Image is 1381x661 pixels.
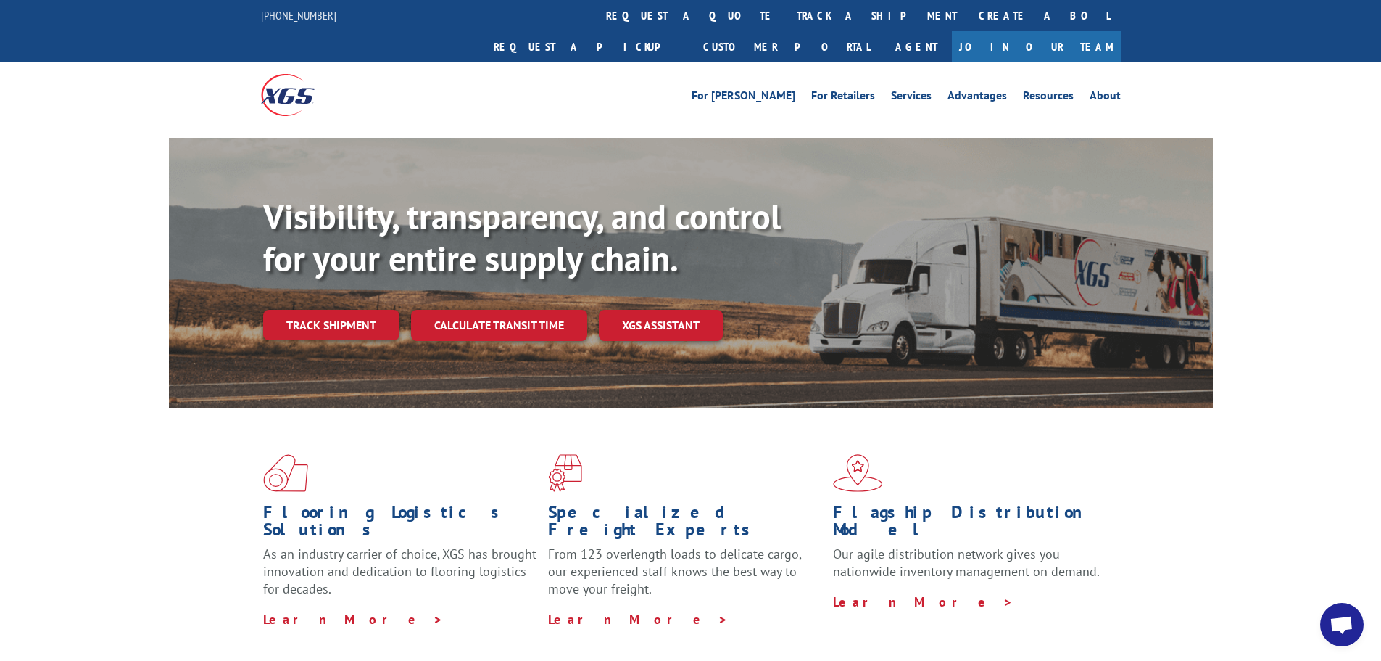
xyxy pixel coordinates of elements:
a: Learn More > [263,611,444,628]
a: Request a pickup [483,31,692,62]
img: xgs-icon-total-supply-chain-intelligence-red [263,454,308,492]
a: For Retailers [811,90,875,106]
img: xgs-icon-flagship-distribution-model-red [833,454,883,492]
a: About [1090,90,1121,106]
a: Learn More > [833,594,1013,610]
img: xgs-icon-focused-on-flooring-red [548,454,582,492]
a: Customer Portal [692,31,881,62]
span: Our agile distribution network gives you nationwide inventory management on demand. [833,546,1100,580]
a: Services [891,90,932,106]
a: Resources [1023,90,1074,106]
b: Visibility, transparency, and control for your entire supply chain. [263,194,781,281]
a: Agent [881,31,952,62]
span: As an industry carrier of choice, XGS has brought innovation and dedication to flooring logistics... [263,546,536,597]
a: Join Our Team [952,31,1121,62]
a: XGS ASSISTANT [599,310,723,341]
div: Open chat [1320,603,1364,646]
h1: Flagship Distribution Model [833,504,1107,546]
a: Track shipment [263,310,399,340]
h1: Flooring Logistics Solutions [263,504,537,546]
a: Advantages [947,90,1007,106]
a: Calculate transit time [411,310,587,341]
h1: Specialized Freight Experts [548,504,822,546]
a: For [PERSON_NAME] [692,90,795,106]
p: From 123 overlength loads to delicate cargo, our experienced staff knows the best way to move you... [548,546,822,610]
a: Learn More > [548,611,729,628]
a: [PHONE_NUMBER] [261,8,336,22]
